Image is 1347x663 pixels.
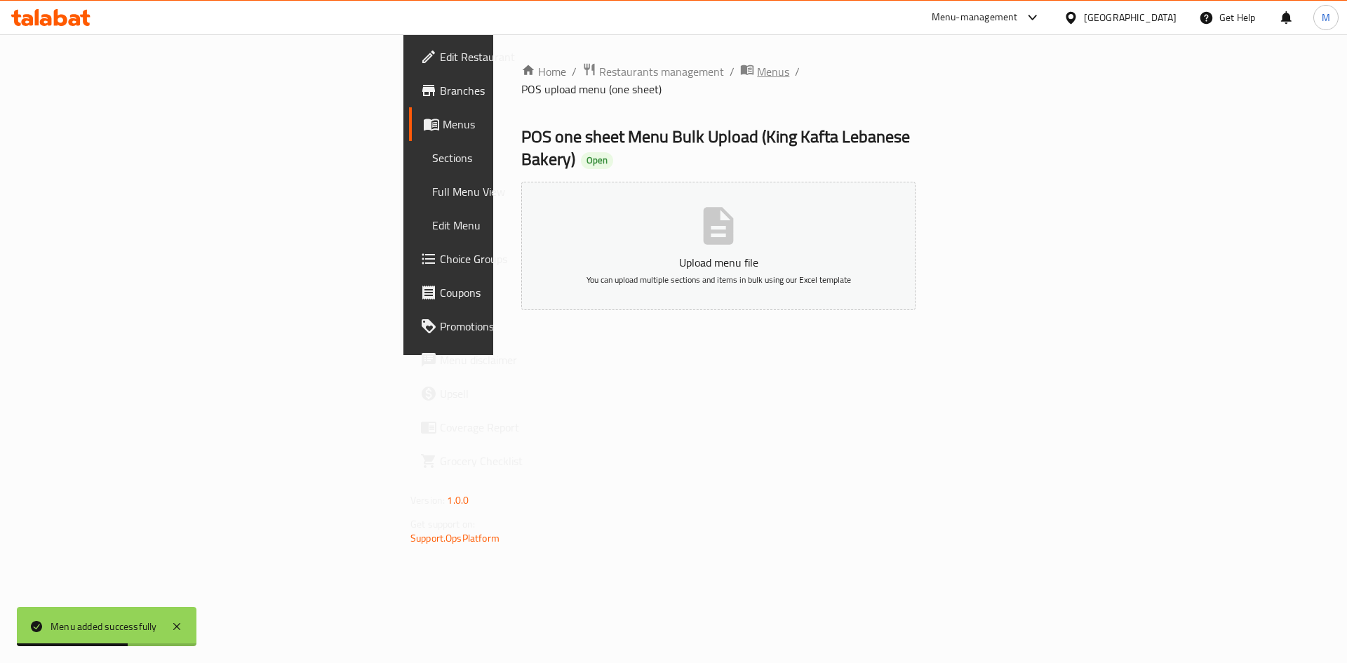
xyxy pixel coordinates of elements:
[409,107,629,141] a: Menus
[932,9,1018,26] div: Menu-management
[410,515,475,533] span: Get support on:
[543,254,894,271] p: Upload menu file
[440,250,617,267] span: Choice Groups
[432,217,617,234] span: Edit Menu
[521,121,910,175] span: POS one sheet Menu Bulk Upload ( King Kafta Lebanese Bakery )
[440,351,617,368] span: Menu disclaimer
[730,63,735,80] li: /
[1084,10,1177,25] div: [GEOGRAPHIC_DATA]
[409,276,629,309] a: Coupons
[795,63,800,80] li: /
[432,149,617,166] span: Sections
[582,62,724,81] a: Restaurants management
[443,116,617,133] span: Menus
[409,242,629,276] a: Choice Groups
[410,491,445,509] span: Version:
[440,284,617,301] span: Coupons
[432,183,617,200] span: Full Menu View
[409,309,629,343] a: Promotions
[410,529,500,547] a: Support.OpsPlatform
[409,74,629,107] a: Branches
[440,318,617,335] span: Promotions
[409,343,629,377] a: Menu disclaimer
[440,82,617,99] span: Branches
[757,63,789,80] span: Menus
[521,62,916,98] nav: breadcrumb
[521,182,916,310] button: Upload menu fileYou can upload multiple sections and items in bulk using our Excel template
[421,175,629,208] a: Full Menu View
[587,272,851,288] span: You can upload multiple sections and items in bulk using our Excel template
[599,63,724,80] span: Restaurants management
[1322,10,1330,25] span: M
[440,419,617,436] span: Coverage Report
[740,62,789,81] a: Menus
[409,40,629,74] a: Edit Restaurant
[440,453,617,469] span: Grocery Checklist
[421,141,629,175] a: Sections
[440,48,617,65] span: Edit Restaurant
[409,410,629,444] a: Coverage Report
[447,491,469,509] span: 1.0.0
[409,377,629,410] a: Upsell
[440,385,617,402] span: Upsell
[409,444,629,478] a: Grocery Checklist
[51,619,157,634] div: Menu added successfully
[421,208,629,242] a: Edit Menu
